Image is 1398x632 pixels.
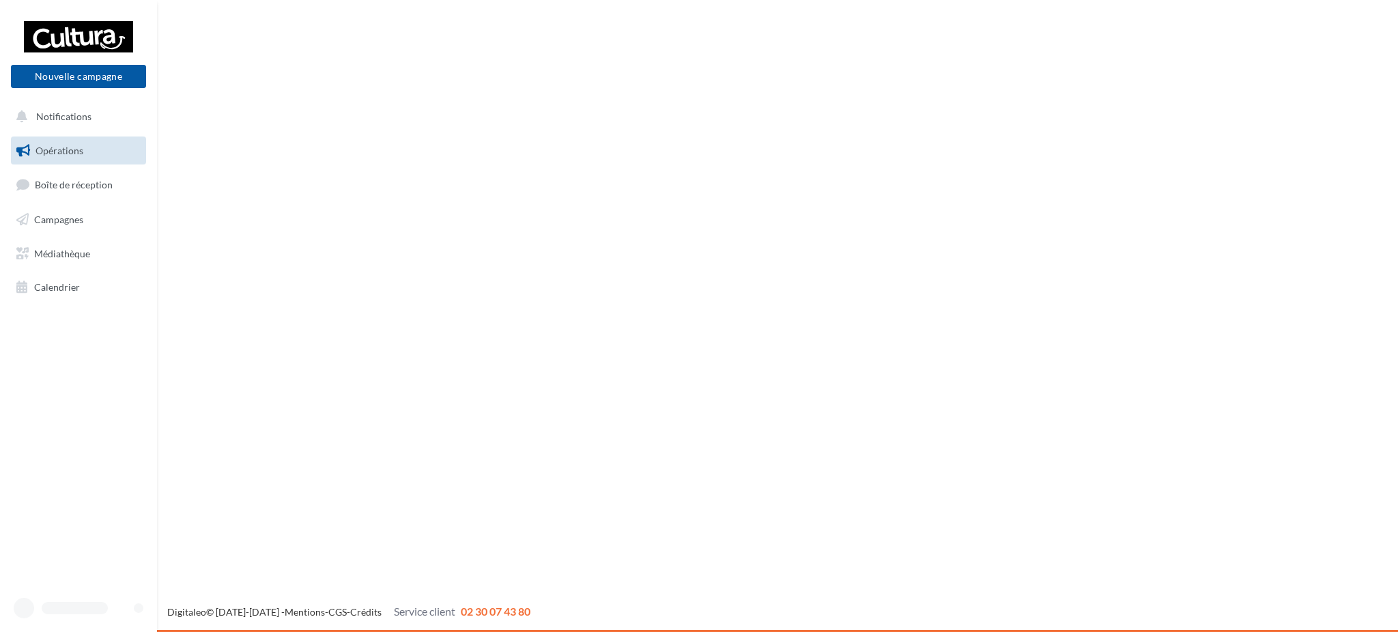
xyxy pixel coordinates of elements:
[285,606,325,618] a: Mentions
[350,606,382,618] a: Crédits
[11,65,146,88] button: Nouvelle campagne
[34,247,90,259] span: Médiathèque
[167,606,206,618] a: Digitaleo
[34,214,83,225] span: Campagnes
[8,205,149,234] a: Campagnes
[8,240,149,268] a: Médiathèque
[35,179,113,190] span: Boîte de réception
[8,170,149,199] a: Boîte de réception
[328,606,347,618] a: CGS
[461,605,530,618] span: 02 30 07 43 80
[8,102,143,131] button: Notifications
[8,273,149,302] a: Calendrier
[34,281,80,293] span: Calendrier
[35,145,83,156] span: Opérations
[167,606,530,618] span: © [DATE]-[DATE] - - -
[394,605,455,618] span: Service client
[36,111,91,122] span: Notifications
[8,137,149,165] a: Opérations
